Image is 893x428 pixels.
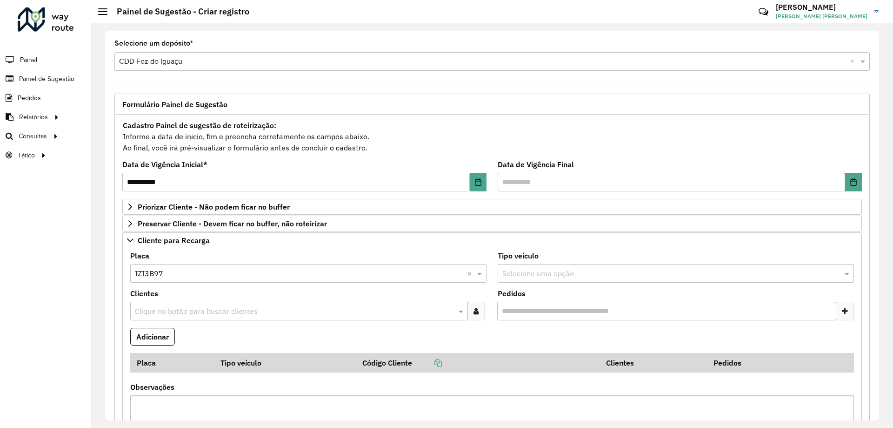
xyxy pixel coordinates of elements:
[122,199,862,215] a: Priorizar Cliente - Não podem ficar no buffer
[776,12,867,20] span: [PERSON_NAME] [PERSON_NAME]
[130,328,175,346] button: Adicionar
[138,220,327,227] span: Preservar Cliente - Devem ficar no buffer, não roteirizar
[19,112,48,122] span: Relatórios
[600,353,707,373] th: Clientes
[130,353,214,373] th: Placa
[122,119,862,154] div: Informe a data de inicio, fim e preencha corretamente os campos abaixo. Ao final, você irá pré-vi...
[214,353,356,373] th: Tipo veículo
[122,101,227,108] span: Formulário Painel de Sugestão
[19,131,47,141] span: Consultas
[845,173,862,191] button: Choose Date
[114,38,193,49] label: Selecione um depósito
[498,250,539,261] label: Tipo veículo
[18,150,35,160] span: Tático
[776,3,867,12] h3: [PERSON_NAME]
[122,159,207,170] label: Data de Vigência Inicial
[412,358,442,367] a: Copiar
[138,203,290,211] span: Priorizar Cliente - Não podem ficar no buffer
[18,93,41,103] span: Pedidos
[122,232,862,248] a: Cliente para Recarga
[356,353,600,373] th: Código Cliente
[122,216,862,231] a: Preservar Cliente - Devem ficar no buffer, não roteirizar
[138,237,210,244] span: Cliente para Recarga
[467,268,475,279] span: Clear all
[20,55,37,65] span: Painel
[130,381,174,393] label: Observações
[753,2,773,22] a: Contato Rápido
[498,288,526,299] label: Pedidos
[130,288,158,299] label: Clientes
[19,74,74,84] span: Painel de Sugestão
[130,250,149,261] label: Placa
[107,7,249,17] h2: Painel de Sugestão - Criar registro
[707,353,814,373] th: Pedidos
[498,159,574,170] label: Data de Vigência Final
[850,56,858,67] span: Clear all
[123,121,276,130] strong: Cadastro Painel de sugestão de roteirização:
[470,173,486,191] button: Choose Date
